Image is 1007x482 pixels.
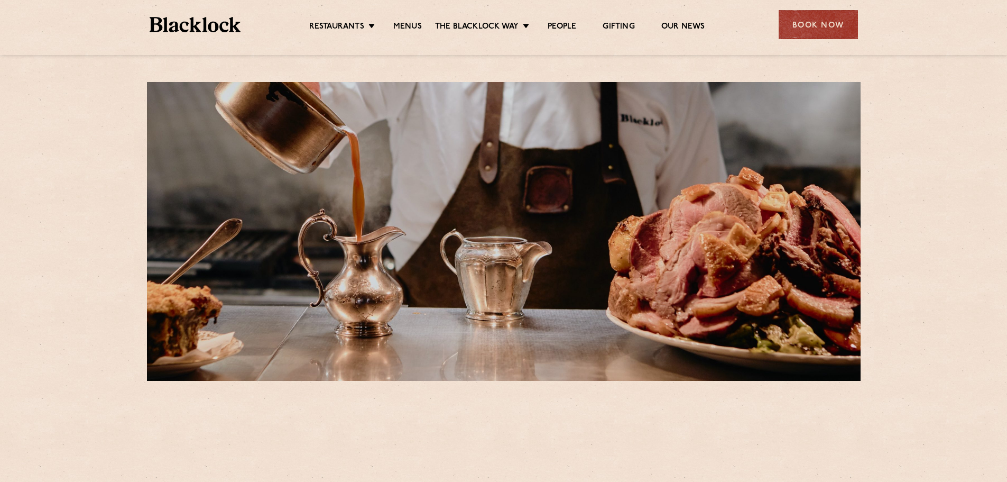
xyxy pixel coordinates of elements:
div: Book Now [779,10,858,39]
img: BL_Textured_Logo-footer-cropped.svg [150,17,241,32]
a: Our News [661,22,705,33]
a: Menus [393,22,422,33]
a: The Blacklock Way [435,22,519,33]
a: People [548,22,576,33]
a: Restaurants [309,22,364,33]
a: Gifting [603,22,634,33]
